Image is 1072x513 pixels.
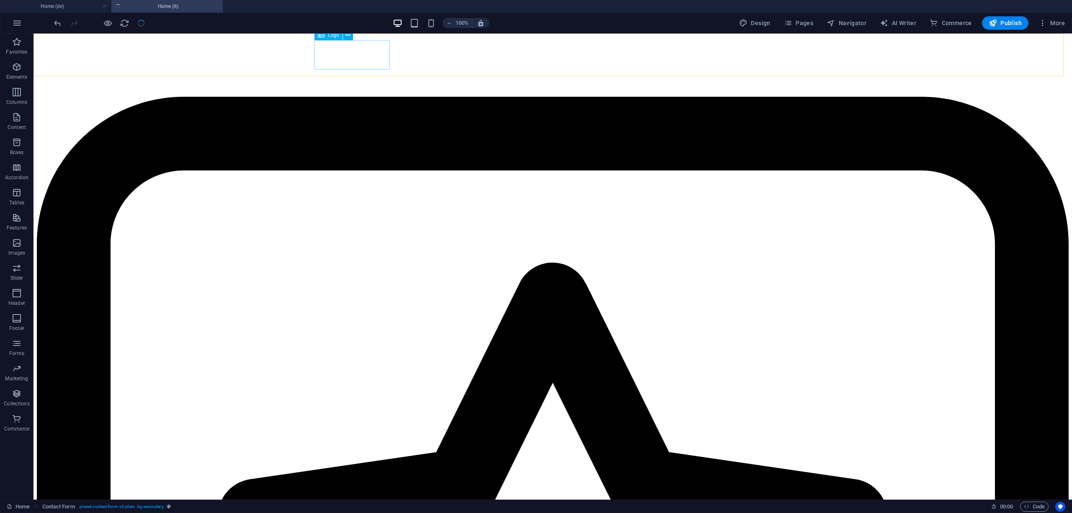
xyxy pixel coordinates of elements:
[4,425,29,432] p: Commerce
[823,16,870,30] button: Navigator
[8,300,25,307] p: Header
[103,18,113,28] button: Click here to leave preview mode and continue editing
[1020,502,1049,512] button: Code
[6,74,28,80] p: Elements
[78,502,164,512] span: . preset-contact-form-v3-plain .bg-secondary
[1006,503,1007,510] span: :
[42,502,171,512] nav: breadcrumb
[781,16,817,30] button: Pages
[739,19,770,27] span: Design
[930,19,972,27] span: Commerce
[876,16,920,30] button: AI Writer
[991,502,1013,512] h6: Session time
[1038,19,1065,27] span: More
[6,49,27,55] p: Favorites
[1024,502,1045,512] span: Code
[7,224,27,231] p: Features
[5,174,28,181] p: Accordion
[5,375,28,382] p: Marketing
[784,19,813,27] span: Pages
[1000,502,1013,512] span: 00 00
[926,16,975,30] button: Commerce
[6,99,27,106] p: Columns
[10,149,24,156] p: Boxes
[1055,502,1065,512] button: Usercentrics
[1035,16,1068,30] button: More
[827,19,866,27] span: Navigator
[9,199,24,206] p: Tables
[9,325,24,332] p: Footer
[477,19,484,27] i: On resize automatically adjust zoom level to fit chosen device.
[443,18,472,28] button: 100%
[53,18,62,28] i: Undo: Change label (Ctrl+Z)
[736,16,774,30] div: Design (Ctrl+Alt+Y)
[42,502,75,512] span: Click to select. Double-click to edit
[167,504,171,509] i: This element is a customizable preset
[880,19,916,27] span: AI Writer
[10,275,23,281] p: Slider
[119,18,129,28] button: reload
[9,350,24,357] p: Forms
[328,33,339,38] span: Logo
[455,18,469,28] h6: 100%
[8,124,26,131] p: Content
[989,19,1022,27] span: Publish
[7,502,30,512] a: Click to cancel selection. Double-click to open Pages
[982,16,1028,30] button: Publish
[52,18,62,28] button: undo
[4,400,29,407] p: Collections
[736,16,774,30] button: Design
[8,250,26,256] p: Images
